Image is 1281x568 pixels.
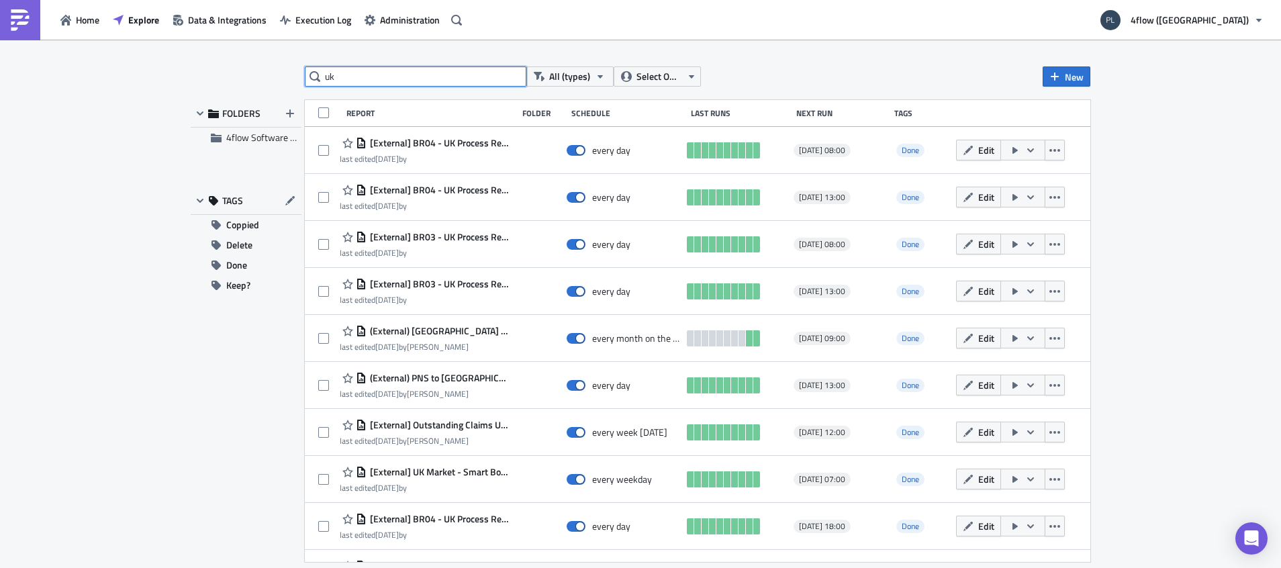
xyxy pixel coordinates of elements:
[592,285,630,297] div: every day
[902,285,919,297] span: Done
[191,275,301,295] button: Keep?
[956,328,1001,348] button: Edit
[188,13,267,27] span: Data & Integrations
[1131,13,1249,27] span: 4flow ([GEOGRAPHIC_DATA])
[896,285,924,298] span: Done
[367,372,510,384] span: (External) PNS to UK & IE report
[978,425,994,439] span: Edit
[375,387,399,400] time: 2025-06-18T22:38:22Z
[1092,5,1271,35] button: 4flow ([GEOGRAPHIC_DATA])
[375,481,399,494] time: 2025-08-05T09:09:55Z
[592,520,630,532] div: every day
[340,342,510,352] div: last edited by [PERSON_NAME]
[1043,66,1090,87] button: New
[226,215,259,235] span: Coppied
[592,191,630,203] div: every day
[902,379,919,391] span: Done
[902,473,919,485] span: Done
[614,66,701,87] button: Select Owner
[340,530,510,540] div: last edited by
[375,293,399,306] time: 2025-08-05T09:03:47Z
[799,427,845,438] span: [DATE] 12:00
[340,201,510,211] div: last edited by
[340,436,510,446] div: last edited by [PERSON_NAME]
[592,332,681,344] div: every month on the 30th
[799,192,845,203] span: [DATE] 13:00
[273,9,358,30] button: Execution Log
[375,434,399,447] time: 2025-06-13T20:15:27Z
[978,331,994,345] span: Edit
[526,66,614,87] button: All (types)
[592,426,667,438] div: every week on Friday
[222,195,243,207] span: TAGS
[358,9,446,30] button: Administration
[367,513,510,525] span: [External] BR04 - UK Process Report - PET+FOOD (18:00)
[636,69,681,84] span: Select Owner
[340,248,510,258] div: last edited by
[956,140,1001,160] button: Edit
[896,520,924,533] span: Done
[375,340,399,353] time: 2025-06-19T13:10:07Z
[978,472,994,486] span: Edit
[799,333,845,344] span: [DATE] 09:00
[106,9,166,30] button: Explore
[894,108,951,118] div: Tags
[1099,9,1122,32] img: Avatar
[896,144,924,157] span: Done
[799,474,845,485] span: [DATE] 07:00
[9,9,31,31] img: PushMetrics
[128,13,159,27] span: Explore
[978,519,994,533] span: Edit
[896,191,924,204] span: Done
[549,69,590,84] span: All (types)
[978,143,994,157] span: Edit
[380,13,440,27] span: Administration
[571,108,684,118] div: Schedule
[375,528,399,541] time: 2025-08-05T09:14:39Z
[367,466,510,478] span: [External] UK Market - Smart Booking
[896,426,924,439] span: Done
[166,9,273,30] button: Data & Integrations
[956,516,1001,536] button: Edit
[902,191,919,203] span: Done
[367,278,510,290] span: [External] BR03 - UK Process Report - MW (13:00)
[592,379,630,391] div: every day
[522,108,565,118] div: Folder
[956,469,1001,489] button: Edit
[367,137,510,149] span: [External] BR04 - UK Process Report - PET+FOOD (08:00)
[54,9,106,30] button: Home
[375,152,399,165] time: 2025-08-05T09:13:29Z
[592,238,630,250] div: every day
[222,107,260,120] span: FOLDERS
[902,332,919,344] span: Done
[367,419,510,431] span: [External] Outstanding Claims UK Weekly Report
[691,108,790,118] div: Last Runs
[1235,522,1268,555] div: Open Intercom Messenger
[226,275,250,295] span: Keep?
[191,235,301,255] button: Delete
[295,13,351,27] span: Execution Log
[592,144,630,156] div: every day
[1065,70,1084,84] span: New
[346,108,516,118] div: Report
[799,521,845,532] span: [DATE] 18:00
[799,380,845,391] span: [DATE] 13:00
[978,237,994,251] span: Edit
[956,187,1001,207] button: Edit
[367,231,510,243] span: [External] BR03 - UK Process Report - MW (8:00)
[902,144,919,156] span: Done
[799,145,845,156] span: [DATE] 08:00
[226,255,247,275] span: Done
[796,108,888,118] div: Next Run
[978,378,994,392] span: Edit
[592,473,652,485] div: every weekday
[367,325,510,337] span: (External) UK cross border
[191,255,301,275] button: Done
[902,238,919,250] span: Done
[191,215,301,235] button: Coppied
[956,281,1001,301] button: Edit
